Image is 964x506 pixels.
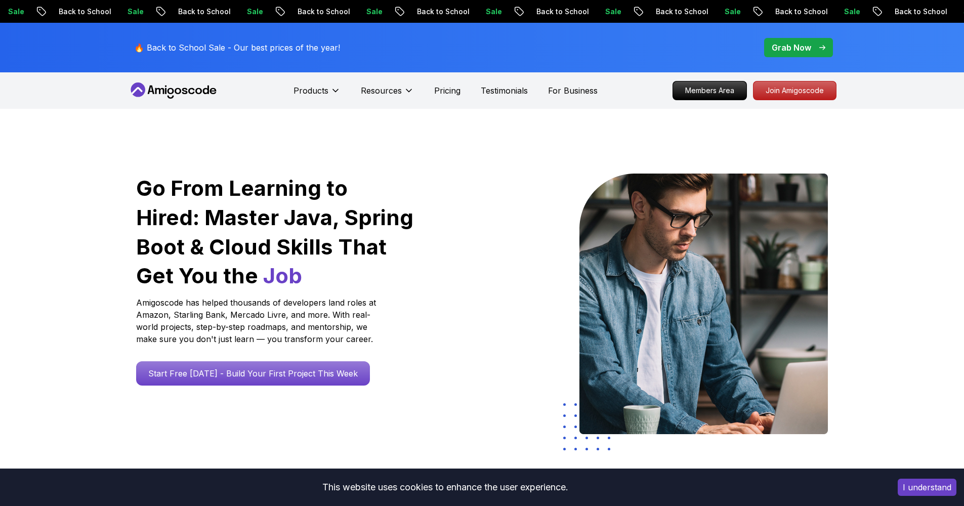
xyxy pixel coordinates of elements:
h1: Go From Learning to Hired: Master Java, Spring Boot & Cloud Skills That Get You the [136,174,415,290]
a: For Business [548,85,598,97]
p: Sale [467,7,499,17]
p: Back to School [637,7,705,17]
button: Accept cookies [898,479,956,496]
p: 🔥 Back to School Sale - Our best prices of the year! [134,41,340,54]
p: Sale [825,7,857,17]
p: Products [294,85,328,97]
a: Start Free [DATE] - Build Your First Project This Week [136,361,370,386]
p: Sale [586,7,618,17]
p: Back to School [39,7,108,17]
p: Sale [347,7,380,17]
a: Join Amigoscode [753,81,836,100]
a: Pricing [434,85,460,97]
a: Testimonials [481,85,528,97]
p: Back to School [278,7,347,17]
p: Back to School [517,7,586,17]
p: Back to School [875,7,944,17]
p: Sale [228,7,260,17]
p: Amigoscode has helped thousands of developers land roles at Amazon, Starling Bank, Mercado Livre,... [136,297,379,345]
p: Sale [108,7,141,17]
img: hero [579,174,828,434]
p: Grab Now [772,41,811,54]
p: Back to School [756,7,825,17]
p: Back to School [398,7,467,17]
div: This website uses cookies to enhance the user experience. [8,476,883,498]
p: Back to School [159,7,228,17]
span: Job [263,263,302,288]
p: Members Area [673,81,746,100]
button: Products [294,85,341,105]
p: Join Amigoscode [753,81,836,100]
p: Resources [361,85,402,97]
button: Resources [361,85,414,105]
a: Members Area [673,81,747,100]
p: Sale [705,7,738,17]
